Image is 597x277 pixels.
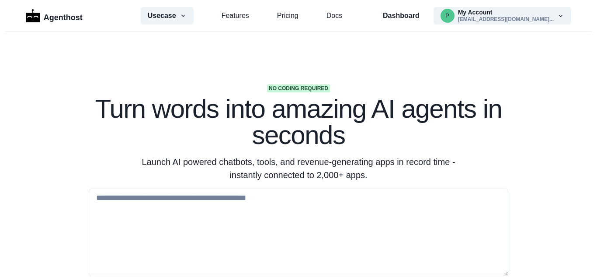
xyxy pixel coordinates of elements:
[434,7,571,25] button: patnel000@gmail.comMy Account[EMAIL_ADDRESS][DOMAIN_NAME]...
[222,11,249,21] a: Features
[141,7,194,25] button: Usecase
[267,84,330,92] span: No coding required
[131,155,466,182] p: Launch AI powered chatbots, tools, and revenue-generating apps in record time - instantly connect...
[44,8,83,24] p: Agenthost
[26,9,40,22] img: Logo
[326,11,342,21] a: Docs
[89,96,508,148] h1: Turn words into amazing AI agents in seconds
[26,8,83,24] a: LogoAgenthost
[383,11,420,21] a: Dashboard
[277,11,298,21] a: Pricing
